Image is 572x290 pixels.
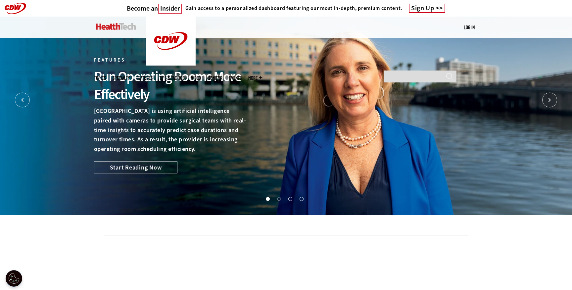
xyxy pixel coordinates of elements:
span: Insider [158,4,182,14]
a: Tips & Tactics [159,75,184,80]
a: Become anInsider [127,4,182,13]
button: 2 of 4 [277,197,280,200]
img: Home [96,23,136,30]
button: Prev [15,93,30,108]
button: 1 of 4 [266,197,269,200]
div: Cookie Settings [6,270,22,287]
h3: Become an [127,4,182,13]
a: CDW [146,60,196,67]
a: Gain access to a personalized dashboard featuring our most in-depth, premium content. [182,5,402,12]
button: Open Preferences [6,270,22,287]
a: Features [136,75,153,80]
h4: Gain access to a personalized dashboard featuring our most in-depth, premium content. [185,5,402,12]
iframe: advertisement [166,245,406,275]
span: Topics [94,75,106,80]
button: 3 of 4 [288,197,292,200]
span: More [248,75,262,80]
a: Start Reading Now [94,161,177,173]
button: Next [542,93,557,108]
div: User menu [464,24,475,31]
a: MonITor [208,75,222,80]
a: Log in [464,24,475,30]
a: Sign Up [409,4,445,13]
a: Events [229,75,242,80]
div: Run Operating Rooms More Effectively [94,68,248,103]
button: 4 of 4 [300,197,303,200]
a: Video [191,75,201,80]
img: Home [146,17,196,66]
span: Specialty [113,75,130,80]
p: [GEOGRAPHIC_DATA] is using artificial intelligence paired with cameras to provide surgical teams ... [94,106,248,154]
